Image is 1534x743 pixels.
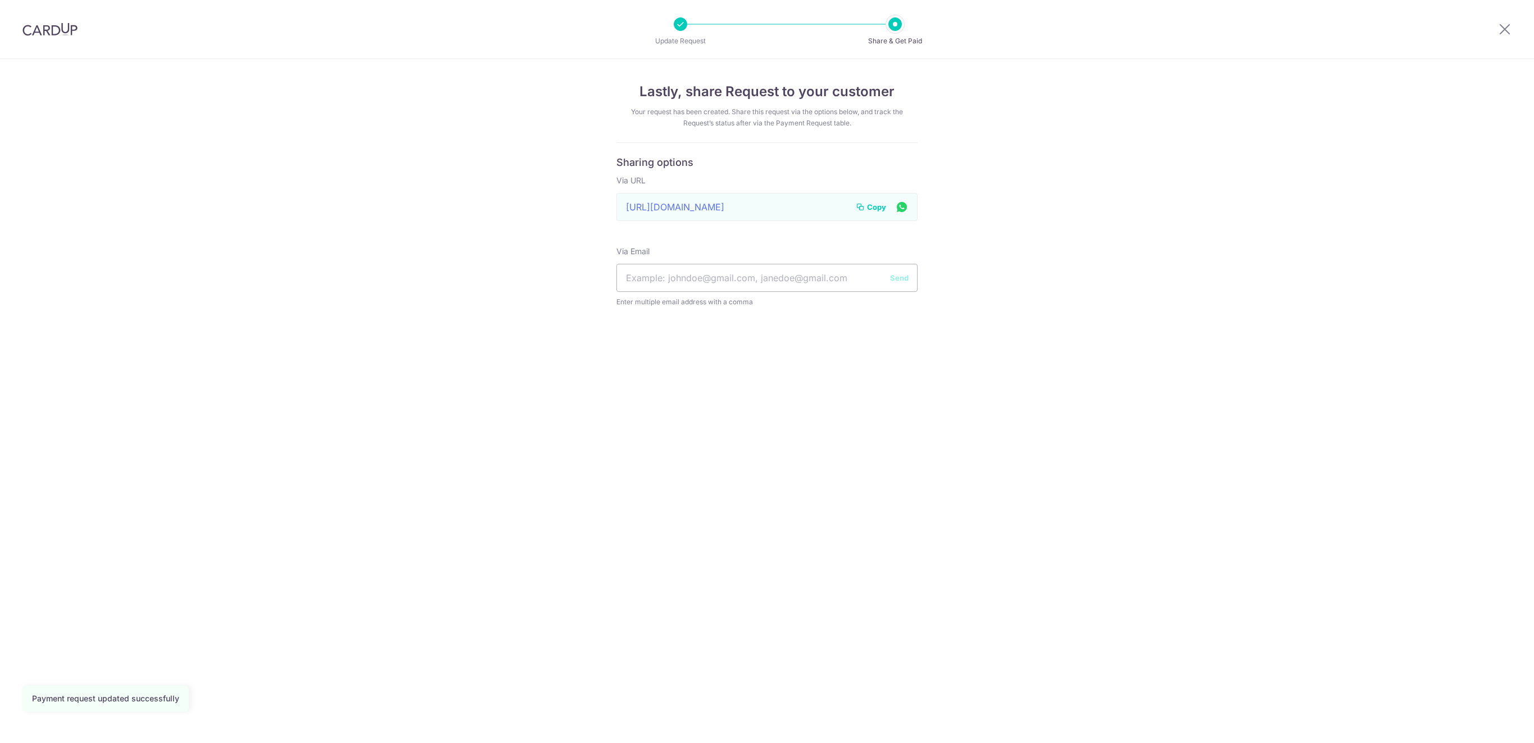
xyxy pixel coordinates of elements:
p: Share & Get Paid [854,35,937,47]
input: Example: johndoe@gmail.com, janedoe@gmail.com [616,264,918,292]
h4: Lastly, share Request to your customer [616,82,918,102]
label: Via Email [616,246,650,257]
img: CardUp [22,22,78,36]
span: Copy [867,201,886,213]
p: Update Request [639,35,722,47]
label: Via URL [616,175,646,186]
div: Your request has been created. Share this request via the options below, and track the Request’s ... [616,106,918,129]
h6: Sharing options [616,156,918,169]
div: Payment request updated successfully [32,693,179,704]
button: Copy [856,201,886,213]
span: Enter multiple email address with a comma [616,296,918,308]
button: Send [890,272,909,283]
